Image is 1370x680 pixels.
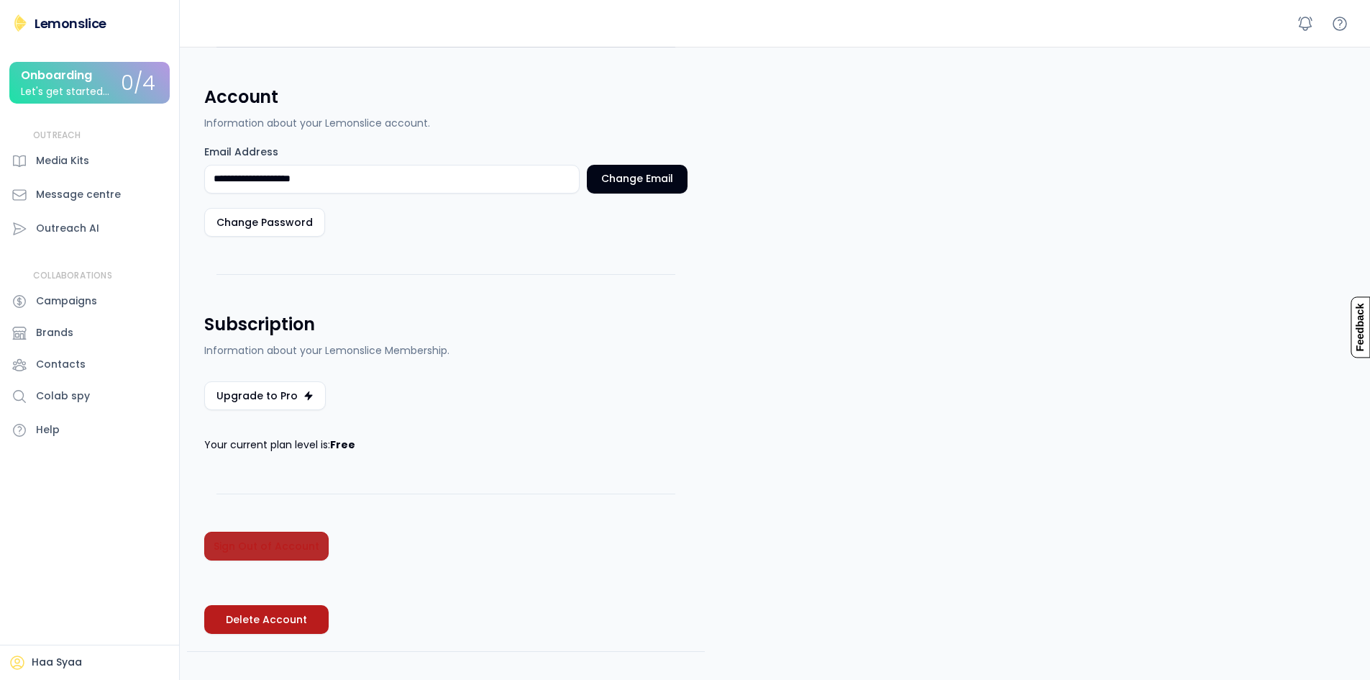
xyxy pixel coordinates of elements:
[12,14,29,32] img: Lemonslice
[36,389,90,404] div: Colab spy
[36,422,60,438] div: Help
[330,438,355,452] strong: Free
[204,532,329,561] button: Sign Out of Account
[36,325,73,340] div: Brands
[204,208,325,237] button: Change Password
[204,85,278,109] h3: Account
[204,145,278,158] div: Email Address
[36,221,99,236] div: Outreach AI
[204,381,326,410] button: Upgrade to Pro
[204,343,449,358] div: Information about your Lemonslice Membership.
[35,14,106,32] div: Lemonslice
[204,438,355,453] div: Your current plan level is:
[204,605,329,634] button: Delete Account
[36,357,86,372] div: Contacts
[36,153,89,168] div: Media Kits
[36,294,97,309] div: Campaigns
[32,656,82,670] div: Haa Syaa
[21,69,92,82] div: Onboarding
[33,270,112,282] div: COLLABORATIONS
[121,73,155,95] div: 0/4
[204,312,315,337] h3: Subscription
[21,86,109,97] div: Let's get started...
[587,165,688,194] button: Change Email
[33,130,81,142] div: OUTREACH
[204,116,430,131] div: Information about your Lemonslice account.
[36,187,121,202] div: Message centre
